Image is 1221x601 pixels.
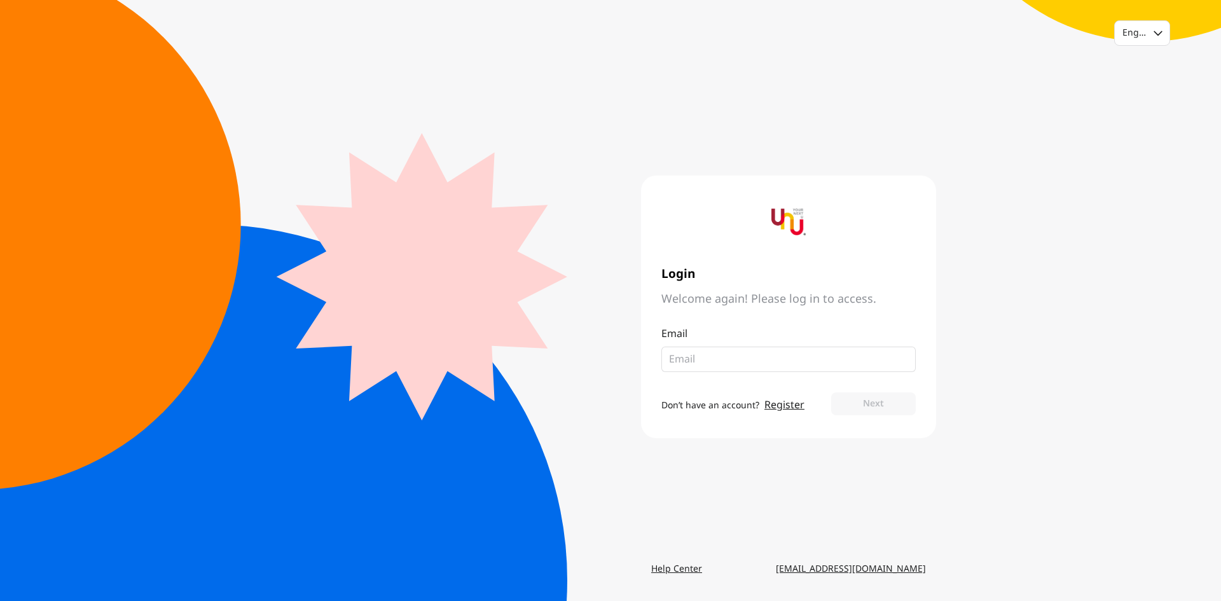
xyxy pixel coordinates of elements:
[661,267,916,282] span: Login
[831,392,916,415] button: Next
[669,352,898,367] input: Email
[661,399,759,412] span: Don’t have an account?
[771,205,806,239] img: yournextu-logo-vertical-compact-v2.png
[766,558,936,581] a: [EMAIL_ADDRESS][DOMAIN_NAME]
[661,292,916,307] span: Welcome again! Please log in to access.
[661,326,916,342] p: Email
[641,558,712,581] a: Help Center
[1122,27,1146,39] div: English
[764,397,804,413] a: Register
